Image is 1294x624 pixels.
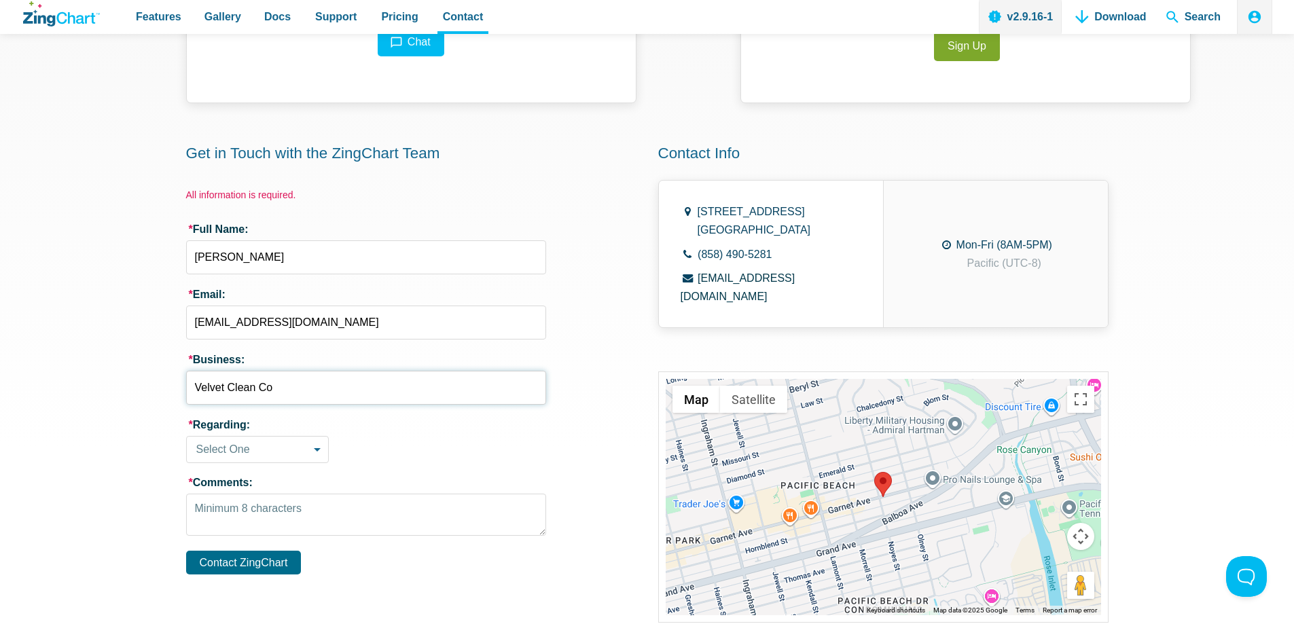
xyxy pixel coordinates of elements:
[186,143,636,163] h2: Get in Touch with the ZingChart Team
[934,31,1000,60] a: Sign Up
[186,306,546,339] input: email@address.com
[669,598,714,615] img: Google
[381,7,418,26] span: Pricing
[23,1,100,26] a: ZingChart Logo. Click to return to the homepage
[681,272,795,302] a: [EMAIL_ADDRESS][DOMAIN_NAME]
[672,386,720,413] button: Show street map
[315,7,357,26] span: Support
[264,7,291,26] span: Docs
[186,551,302,574] button: Contact ZingChart
[186,223,546,236] label: Full Name:
[698,249,772,260] a: (858) 490-5281
[408,36,431,48] span: Chat
[186,371,546,405] input: Your Business Name
[1067,572,1094,599] button: Drag Pegman onto the map to open Street View
[658,143,1191,163] h2: Contact Info
[1067,523,1094,550] button: Map camera controls
[443,7,484,26] span: Contact
[720,386,787,413] button: Show satellite imagery
[186,288,546,301] label: Email:
[698,202,811,239] address: [STREET_ADDRESS] [GEOGRAPHIC_DATA]
[1016,606,1035,614] a: Terms (opens in new tab)
[1226,556,1267,597] iframe: Toggle Customer Support
[186,353,546,366] label: Business:
[956,239,1052,251] span: Mon-Fri (8AM-5PM)
[136,7,181,26] span: Features
[933,606,1007,614] span: Map data ©2025 Google
[967,257,1041,269] span: Pacific (UTC-8)
[867,606,925,615] button: Keyboard shortcuts
[186,418,546,431] label: Regarding:
[186,240,546,274] input: Your Name
[186,189,546,202] p: All information is required.
[186,476,546,489] label: Comments:
[948,37,986,55] span: Sign Up
[204,7,241,26] span: Gallery
[1043,606,1097,614] a: Report a map error
[669,598,714,615] a: Open this area in Google Maps (opens a new window)
[1067,386,1094,413] button: Toggle fullscreen view
[186,436,329,463] select: Choose a topic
